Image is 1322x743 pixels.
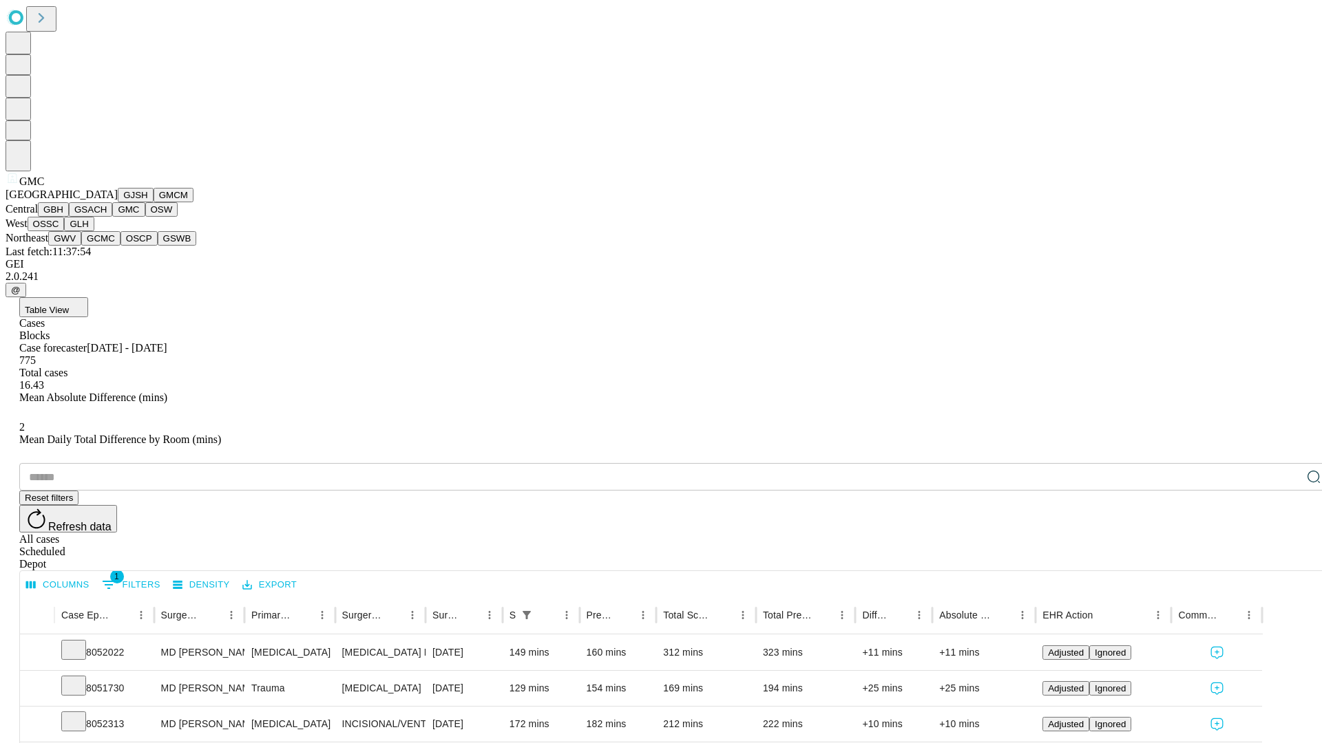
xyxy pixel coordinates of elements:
button: Menu [480,605,499,625]
div: MD [PERSON_NAME] [161,707,238,742]
button: GMCM [154,188,193,202]
span: Case forecaster [19,342,87,354]
div: [MEDICAL_DATA] [251,635,328,670]
div: 149 mins [510,635,573,670]
div: 2.0.241 [6,270,1316,283]
button: Sort [293,605,313,625]
span: Mean Daily Total Difference by Room (mins) [19,433,221,445]
div: +10 mins [862,707,925,742]
span: Central [6,203,38,215]
div: INCISIONAL/VENTRAL/SPIGELIAN [MEDICAL_DATA] INITIAL 3-10 CM INCARCERATED/STRANGULATED [342,707,419,742]
span: West [6,217,28,229]
div: 312 mins [663,635,749,670]
button: Table View [19,297,88,317]
div: 194 mins [763,671,849,706]
div: Surgeon Name [161,610,201,621]
button: Expand [27,677,48,701]
span: Total cases [19,367,67,378]
div: EHR Action [1042,610,1093,621]
button: Ignored [1089,681,1131,696]
button: Select columns [23,574,93,596]
button: Menu [403,605,422,625]
span: Mean Absolute Difference (mins) [19,391,167,403]
div: 169 mins [663,671,749,706]
button: Sort [461,605,480,625]
button: Sort [813,605,832,625]
button: Density [169,574,233,596]
div: +11 mins [862,635,925,670]
div: +10 mins [939,707,1029,742]
button: Expand [27,713,48,737]
button: Adjusted [1042,645,1089,660]
button: Menu [222,605,241,625]
span: Ignored [1095,719,1126,729]
button: Menu [832,605,852,625]
span: Ignored [1095,683,1126,693]
button: Sort [614,605,633,625]
div: 323 mins [763,635,849,670]
button: GCMC [81,231,120,246]
div: 212 mins [663,707,749,742]
button: Ignored [1089,717,1131,731]
div: 172 mins [510,707,573,742]
div: MD [PERSON_NAME] [PERSON_NAME] [161,635,238,670]
button: @ [6,283,26,297]
button: GJSH [118,188,154,202]
button: Menu [1148,605,1168,625]
div: [MEDICAL_DATA] [342,671,419,706]
div: Predicted In Room Duration [587,610,613,621]
span: @ [11,285,21,295]
button: Sort [538,605,557,625]
button: Show filters [517,605,536,625]
button: GLH [64,217,94,231]
span: GMC [19,175,44,187]
button: GBH [38,202,69,217]
button: GSWB [158,231,197,246]
button: GSACH [69,202,112,217]
span: 1 [110,570,124,583]
div: +25 mins [939,671,1029,706]
span: Refresh data [48,521,112,532]
span: Reset filters [25,493,73,503]
div: Scheduled In Room Duration [510,610,516,621]
button: Menu [910,605,929,625]
button: Sort [1220,605,1239,625]
div: 8052313 [61,707,147,742]
button: Reset filters [19,491,78,505]
div: Trauma [251,671,328,706]
button: OSSC [28,217,65,231]
div: 129 mins [510,671,573,706]
div: 8051730 [61,671,147,706]
span: Adjusted [1048,683,1084,693]
span: [DATE] - [DATE] [87,342,167,354]
button: Ignored [1089,645,1131,660]
button: Sort [1094,605,1113,625]
div: [MEDICAL_DATA] [251,707,328,742]
div: Total Scheduled Duration [663,610,713,621]
button: GMC [112,202,145,217]
button: Menu [1013,605,1032,625]
button: OSW [145,202,178,217]
button: Menu [557,605,576,625]
button: Sort [994,605,1013,625]
button: Menu [1239,605,1259,625]
button: Export [239,574,300,596]
div: Comments [1178,610,1218,621]
span: Adjusted [1048,647,1084,658]
button: Menu [132,605,151,625]
div: Absolute Difference [939,610,992,621]
div: 154 mins [587,671,650,706]
div: [MEDICAL_DATA] DIAGNOSTIC [342,635,419,670]
span: 775 [19,354,36,366]
span: Table View [25,305,69,315]
div: Primary Service [251,610,291,621]
span: Ignored [1095,647,1126,658]
div: MD [PERSON_NAME] [PERSON_NAME] [161,671,238,706]
span: 2 [19,421,25,433]
div: Surgery Date [432,610,459,621]
div: 160 mins [587,635,650,670]
span: Adjusted [1048,719,1084,729]
div: 222 mins [763,707,849,742]
span: Last fetch: 11:37:54 [6,246,91,257]
div: [DATE] [432,671,496,706]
